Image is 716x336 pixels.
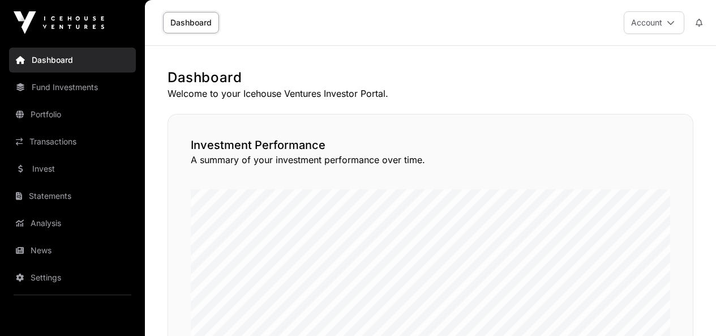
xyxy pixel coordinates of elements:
iframe: Chat Widget [659,282,716,336]
a: Statements [9,184,136,209]
p: Welcome to your Icehouse Ventures Investor Portal. [168,87,693,100]
button: Account [624,11,684,34]
h1: Dashboard [168,69,693,87]
a: Transactions [9,129,136,154]
a: Fund Investments [9,75,136,100]
a: Invest [9,156,136,181]
a: Dashboard [9,48,136,73]
p: A summary of your investment performance over time. [191,153,670,167]
a: News [9,238,136,263]
a: Portfolio [9,102,136,127]
a: Dashboard [163,12,219,33]
h2: Investment Performance [191,137,670,153]
a: Settings [9,265,136,290]
img: Icehouse Ventures Logo [14,11,104,34]
a: Analysis [9,211,136,236]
